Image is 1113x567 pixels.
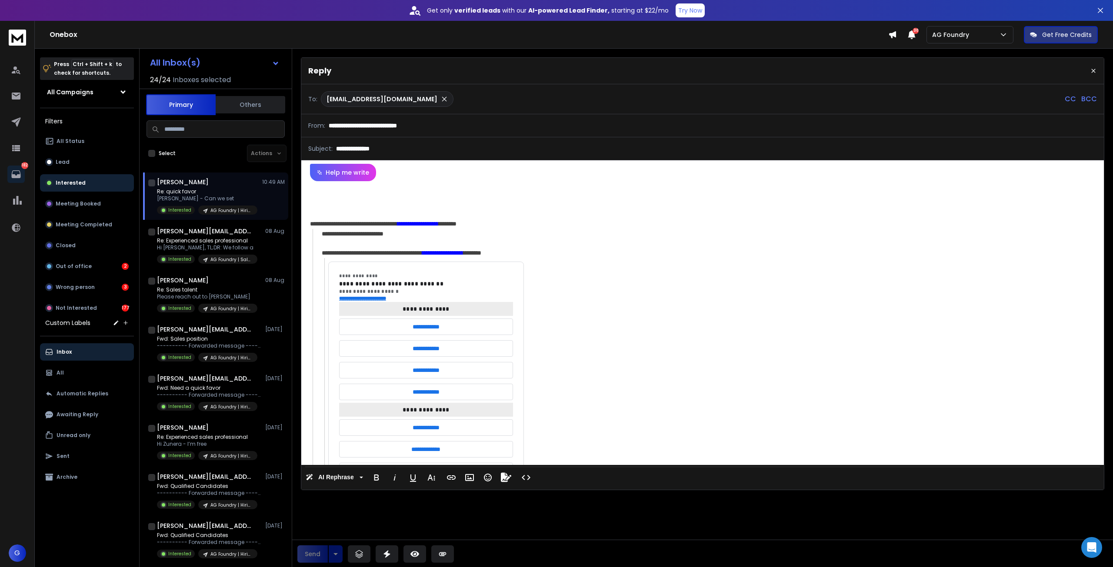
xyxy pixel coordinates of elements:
[143,54,287,71] button: All Inbox(s)
[168,403,191,410] p: Interested
[54,60,122,77] p: Press to check for shortcuts.
[7,166,25,183] a: 182
[157,325,253,334] h1: [PERSON_NAME][EMAIL_ADDRESS][DOMAIN_NAME]
[157,188,257,195] p: Re: quick favor
[9,544,26,562] button: G
[159,150,176,157] label: Select
[310,164,376,181] button: Help me write
[56,221,112,228] p: Meeting Completed
[150,75,171,85] span: 24 / 24
[40,343,134,361] button: Inbox
[40,216,134,233] button: Meeting Completed
[56,305,97,312] p: Not Interested
[461,469,478,486] button: Insert Image (Ctrl+P)
[40,258,134,275] button: Out of office2
[157,532,261,539] p: Fwd: Qualified Candidates
[216,95,285,114] button: Others
[157,385,261,391] p: Fwd: Need a quick favor
[40,364,134,381] button: All
[168,452,191,459] p: Interested
[157,423,209,432] h1: [PERSON_NAME]
[157,374,253,383] h1: [PERSON_NAME][EMAIL_ADDRESS][DOMAIN_NAME]
[57,348,72,355] p: Inbox
[210,256,252,263] p: AG Foundry | Sales | All Industry | IL & Nearby
[40,385,134,402] button: Automatic Replies
[168,305,191,312] p: Interested
[1042,30,1092,39] p: Get Free Credits
[168,550,191,557] p: Interested
[40,299,134,317] button: Not Interested177
[56,284,95,291] p: Wrong person
[676,3,705,17] button: Try Now
[57,390,108,397] p: Automatic Replies
[913,28,919,34] span: 30
[9,30,26,46] img: logo
[157,244,257,251] p: Hi [PERSON_NAME], TL;DR: We follow a
[157,483,261,490] p: Fwd: Qualified Candidates
[157,490,261,497] p: ---------- Forwarded message --------- From: [PERSON_NAME]
[157,342,261,349] p: ---------- Forwarded message --------- From: [PERSON_NAME]
[454,6,500,15] strong: verified leads
[265,375,285,382] p: [DATE]
[480,469,496,486] button: Emoticons
[40,279,134,296] button: Wrong person3
[210,207,252,214] p: AG Foundry | Hiring | Sales | [GEOGRAPHIC_DATA]
[168,501,191,508] p: Interested
[678,6,702,15] p: Try Now
[56,200,101,207] p: Meeting Booked
[56,242,76,249] p: Closed
[56,263,92,270] p: Out of office
[122,263,129,270] div: 2
[157,227,253,235] h1: [PERSON_NAME][EMAIL_ADDRESS][DOMAIN_NAME]
[528,6,610,15] strong: AI-powered Lead Finder,
[308,144,333,153] p: Subject:
[308,121,325,130] p: From:
[56,179,86,186] p: Interested
[146,94,216,115] button: Primary
[40,115,134,127] h3: Filters
[308,95,317,103] p: To:
[210,453,252,459] p: AG Foundry | Hiring | Sales | [GEOGRAPHIC_DATA]
[308,65,331,77] p: Reply
[1024,26,1098,43] button: Get Free Credits
[1065,94,1076,104] p: CC
[71,59,113,69] span: Ctrl + Shift + k
[40,427,134,444] button: Unread only
[498,469,514,486] button: Signature
[40,153,134,171] button: Lead
[157,521,253,530] h1: [PERSON_NAME][EMAIL_ADDRESS][DOMAIN_NAME]
[1081,537,1102,558] div: Open Intercom Messenger
[40,83,134,101] button: All Campaigns
[210,355,252,361] p: AG Foundry | Hiring | Sales | [GEOGRAPHIC_DATA]
[56,159,70,166] p: Lead
[40,448,134,465] button: Sent
[262,179,285,186] p: 10:49 AM
[265,228,285,235] p: 08 Aug
[157,293,257,300] p: Please reach out to [PERSON_NAME]
[932,30,973,39] p: AG Foundry
[265,277,285,284] p: 08 Aug
[57,474,77,481] p: Archive
[40,237,134,254] button: Closed
[40,133,134,150] button: All Status
[1081,94,1097,104] p: BCC
[265,326,285,333] p: [DATE]
[168,354,191,361] p: Interested
[168,256,191,262] p: Interested
[40,406,134,423] button: Awaiting Reply
[304,469,365,486] button: AI Rephrase
[168,207,191,213] p: Interested
[210,551,252,557] p: AG Foundry | Hiring | Sales | [GEOGRAPHIC_DATA]
[173,75,231,85] h3: Inboxes selected
[210,404,252,410] p: AG Foundry | Hiring | Sales | [GEOGRAPHIC_DATA]
[157,335,261,342] p: Fwd: Sales position
[40,468,134,486] button: Archive
[265,424,285,431] p: [DATE]
[157,434,257,441] p: Re: Experienced sales professional
[45,318,90,327] h3: Custom Labels
[157,472,253,481] h1: [PERSON_NAME][EMAIL_ADDRESS][DOMAIN_NAME]
[427,6,669,15] p: Get only with our starting at $22/mo
[443,469,460,486] button: Insert Link (Ctrl+K)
